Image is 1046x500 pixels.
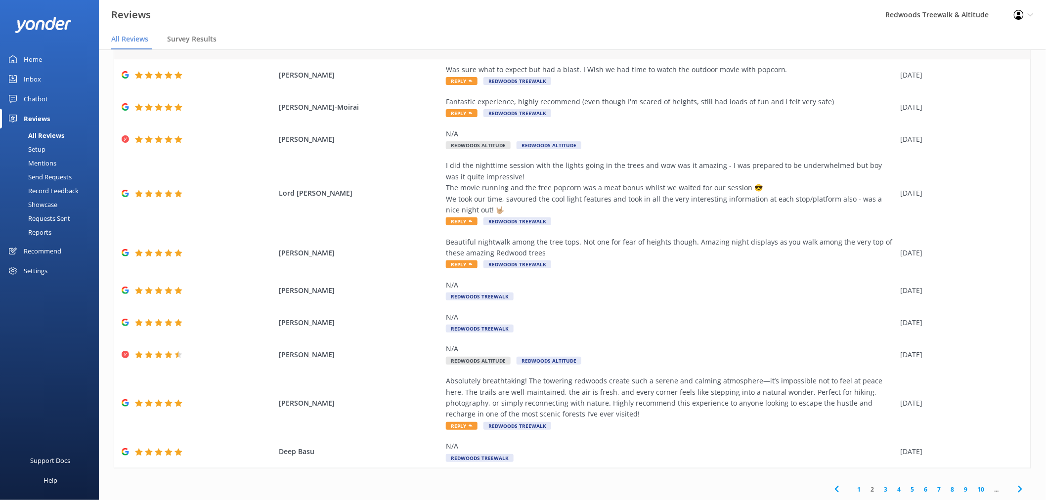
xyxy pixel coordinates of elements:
span: [PERSON_NAME] [279,317,441,328]
a: 1 [853,485,866,494]
span: Reply [446,77,478,85]
a: 3 [879,485,893,494]
div: Reviews [24,109,50,128]
a: Reports [6,225,99,239]
div: [DATE] [901,349,1018,360]
a: Setup [6,142,99,156]
div: Send Requests [6,170,72,184]
span: Redwoods Altitude [446,141,511,149]
div: Help [44,470,57,490]
div: Fantastic experience, highly recommend (even though I'm scared of heights, still had loads of fun... [446,96,896,107]
span: Redwoods Treewalk [483,109,551,117]
div: Mentions [6,156,56,170]
a: 10 [973,485,990,494]
span: Redwoods Treewalk [483,260,551,268]
div: [DATE] [901,285,1018,296]
span: Reply [446,260,478,268]
div: [DATE] [901,70,1018,81]
div: Inbox [24,69,41,89]
div: Showcase [6,198,57,211]
span: [PERSON_NAME] [279,398,441,409]
img: yonder-white-logo.png [15,17,72,33]
span: Survey Results [167,34,217,44]
span: Reply [446,217,478,225]
div: All Reviews [6,128,64,142]
a: All Reviews [6,128,99,142]
span: Redwoods Treewalk [446,325,514,333]
div: [DATE] [901,134,1018,145]
span: Redwoods Treewalk [446,292,514,300]
span: Redwoods Altitude [446,357,511,365]
div: [DATE] [901,317,1018,328]
a: Showcase [6,198,99,211]
div: N/A [446,441,896,452]
div: [DATE] [901,102,1018,113]
a: 9 [959,485,973,494]
span: Reply [446,422,478,430]
div: Was sure what to expect but had a blast. I Wish we had time to watch the outdoor movie with popcorn. [446,64,896,75]
span: Redwoods Treewalk [483,422,551,430]
a: Requests Sent [6,211,99,225]
span: All Reviews [111,34,148,44]
div: Reports [6,225,51,239]
div: Setup [6,142,45,156]
div: Requests Sent [6,211,70,225]
span: [PERSON_NAME] [279,248,441,258]
div: Settings [24,261,47,281]
span: [PERSON_NAME] [279,349,441,360]
div: I did the nighttime session with the lights going in the trees and wow was it amazing - I was pre... [446,160,896,215]
div: [DATE] [901,398,1018,409]
div: N/A [446,128,896,139]
span: Lord [PERSON_NAME] [279,188,441,199]
span: Deep Basu [279,446,441,457]
span: [PERSON_NAME] [279,285,441,296]
span: Redwoods Treewalk [483,217,551,225]
span: [PERSON_NAME] [279,134,441,145]
div: Beautiful nightwalk among the tree tops. Not one for fear of heights though. Amazing night displa... [446,237,896,259]
span: [PERSON_NAME]-Moirai [279,102,441,113]
span: [PERSON_NAME] [279,70,441,81]
div: Recommend [24,241,61,261]
div: Absolutely breathtaking! The towering redwoods create such a serene and calming atmosphere—it’s i... [446,375,896,420]
span: Redwoods Altitude [517,357,581,365]
div: Home [24,49,42,69]
div: [DATE] [901,248,1018,258]
a: 5 [906,485,919,494]
a: 8 [946,485,959,494]
div: N/A [446,343,896,354]
div: Record Feedback [6,184,79,198]
a: 4 [893,485,906,494]
a: Send Requests [6,170,99,184]
h3: Reviews [111,7,151,23]
a: 7 [933,485,946,494]
span: ... [990,485,1004,494]
div: [DATE] [901,446,1018,457]
a: Record Feedback [6,184,99,198]
div: [DATE] [901,188,1018,199]
div: Chatbot [24,89,48,109]
a: Mentions [6,156,99,170]
div: N/A [446,312,896,323]
span: Redwoods Treewalk [483,77,551,85]
span: Reply [446,109,478,117]
span: Redwoods Altitude [517,141,581,149]
a: 6 [919,485,933,494]
div: N/A [446,280,896,291]
span: Redwoods Treewalk [446,454,514,462]
a: 2 [866,485,879,494]
div: Support Docs [31,451,71,470]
